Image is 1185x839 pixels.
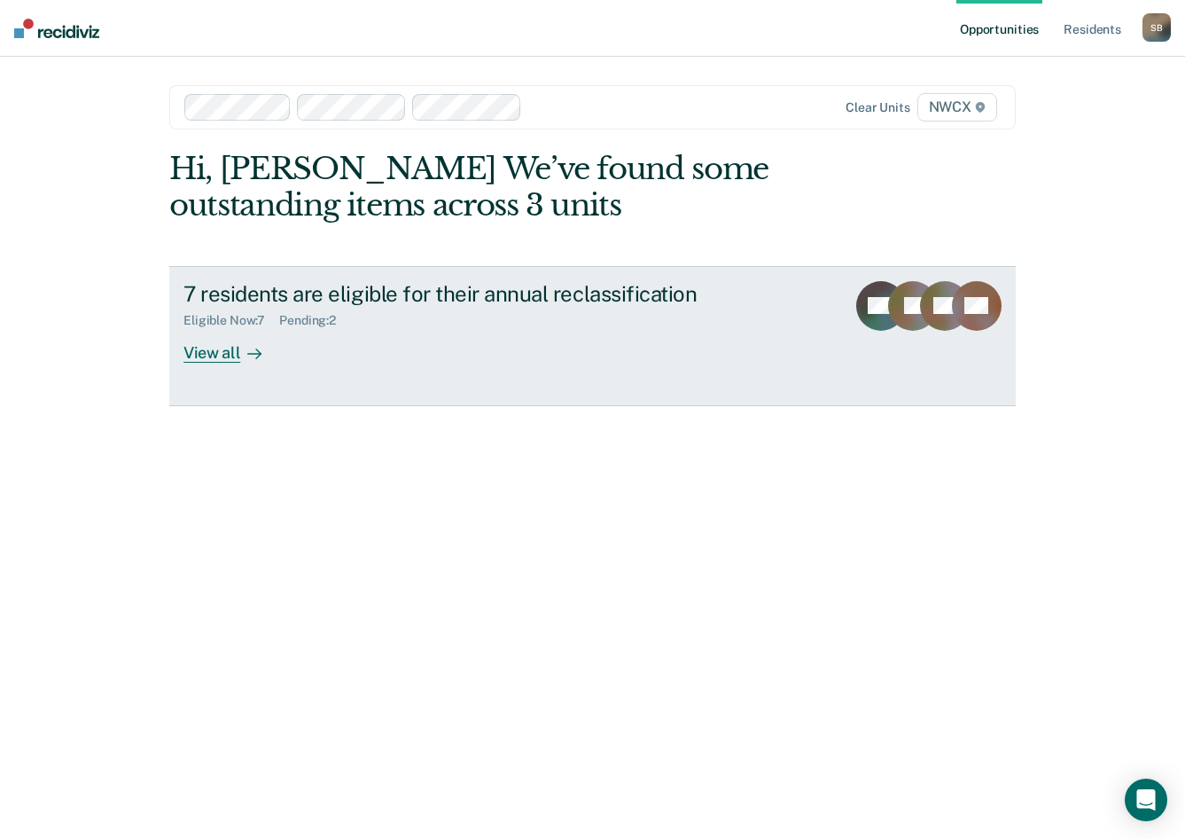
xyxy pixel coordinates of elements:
button: SB [1142,13,1171,42]
div: Eligible Now : 7 [183,313,279,328]
span: NWCX [917,93,997,122]
img: Recidiviz [14,19,99,38]
div: Open Intercom Messenger [1125,779,1167,821]
div: 7 residents are eligible for their annual reclassification [183,281,806,307]
a: 7 residents are eligible for their annual reclassificationEligible Now:7Pending:2View all [169,266,1016,406]
div: Hi, [PERSON_NAME] We’ve found some outstanding items across 3 units [169,151,846,223]
div: View all [183,328,283,363]
div: S B [1142,13,1171,42]
div: Pending : 2 [279,313,350,328]
div: Clear units [846,100,910,115]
